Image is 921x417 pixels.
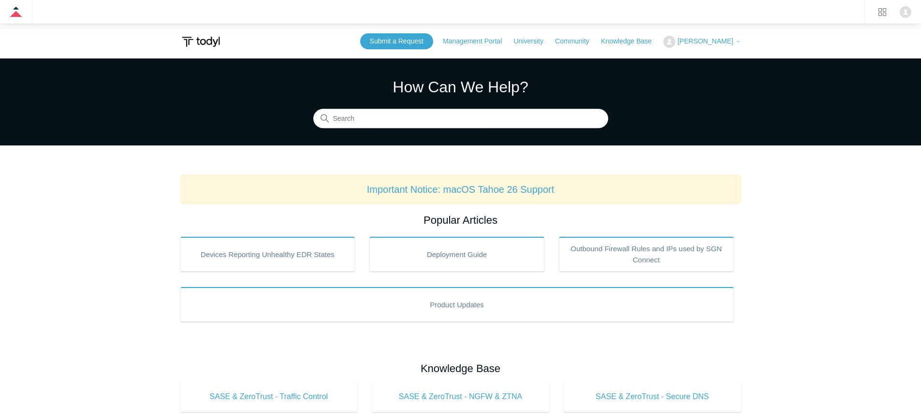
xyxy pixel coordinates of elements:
span: [PERSON_NAME] [677,37,733,45]
button: [PERSON_NAME] [663,36,741,48]
a: SASE & ZeroTrust - NGFW & ZTNA [372,381,549,412]
a: SASE & ZeroTrust - Traffic Control [180,381,358,412]
a: Outbound Firewall Rules and IPs used by SGN Connect [559,237,734,272]
a: Submit a Request [360,33,433,49]
input: Search [313,109,608,129]
a: SASE & ZeroTrust - Secure DNS [564,381,741,412]
h2: Popular Articles [180,212,741,228]
a: Devices Reporting Unhealthy EDR States [180,237,355,272]
img: Todyl Support Center Help Center home page [180,33,221,51]
a: Deployment Guide [369,237,544,272]
img: user avatar [900,6,911,18]
a: Important Notice: macOS Tahoe 26 Support [367,184,555,195]
span: SASE & ZeroTrust - Traffic Control [195,391,343,403]
h1: How Can We Help? [313,75,608,99]
zd-hc-trigger: Click your profile icon to open the profile menu [900,6,911,18]
span: SASE & ZeroTrust - NGFW & ZTNA [386,391,535,403]
a: Management Portal [443,36,512,46]
a: Product Updates [180,287,734,322]
span: SASE & ZeroTrust - Secure DNS [578,391,727,403]
a: University [513,36,553,46]
a: Community [555,36,599,46]
a: Knowledge Base [601,36,661,46]
h2: Knowledge Base [180,360,741,376]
